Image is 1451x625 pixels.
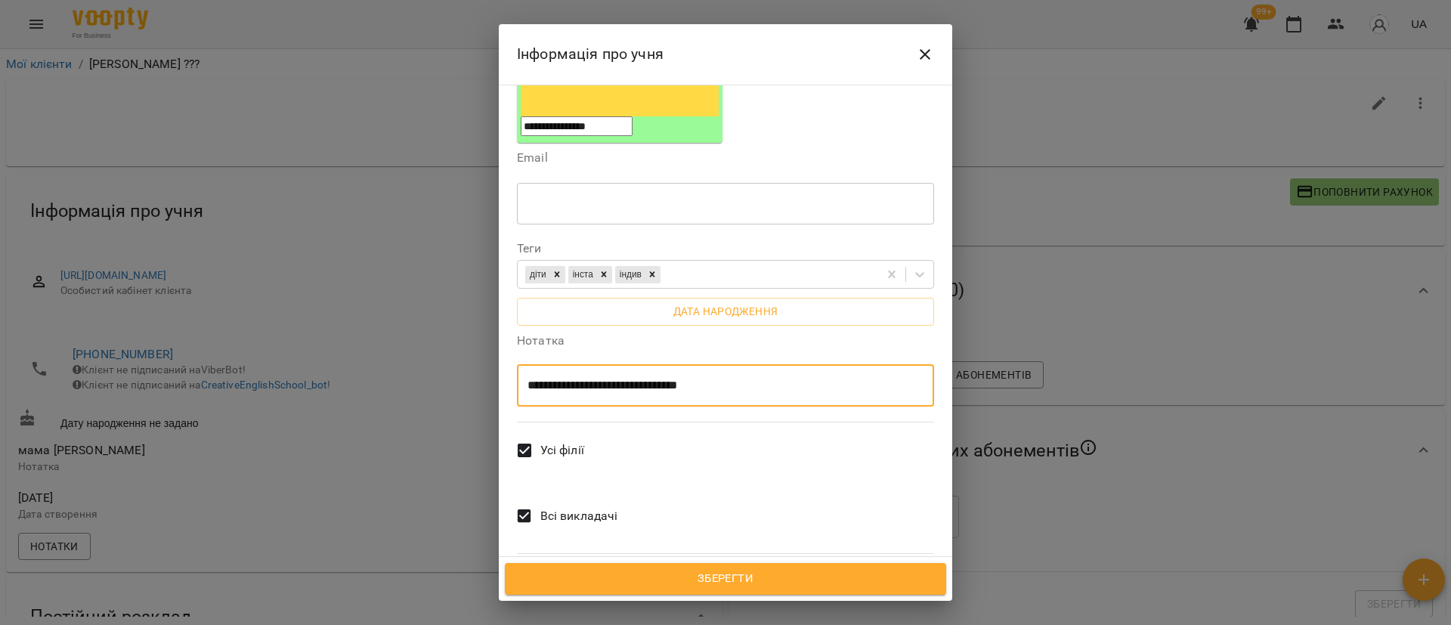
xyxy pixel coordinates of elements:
[517,335,934,347] label: Нотатка
[615,266,644,283] div: індив
[540,507,618,525] span: Всі викладачі
[529,302,922,320] span: Дата народження
[517,152,934,164] label: Email
[540,441,584,459] span: Усі філії
[517,42,664,66] h6: Інформація про учня
[517,243,934,255] label: Теги
[907,36,943,73] button: Close
[505,563,946,595] button: Зберегти
[525,266,549,283] div: діти
[568,266,596,283] div: інста
[517,298,934,325] button: Дата народження
[517,554,934,572] p: Нотатка для клієнта в його кабінеті
[521,569,930,589] span: Зберегти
